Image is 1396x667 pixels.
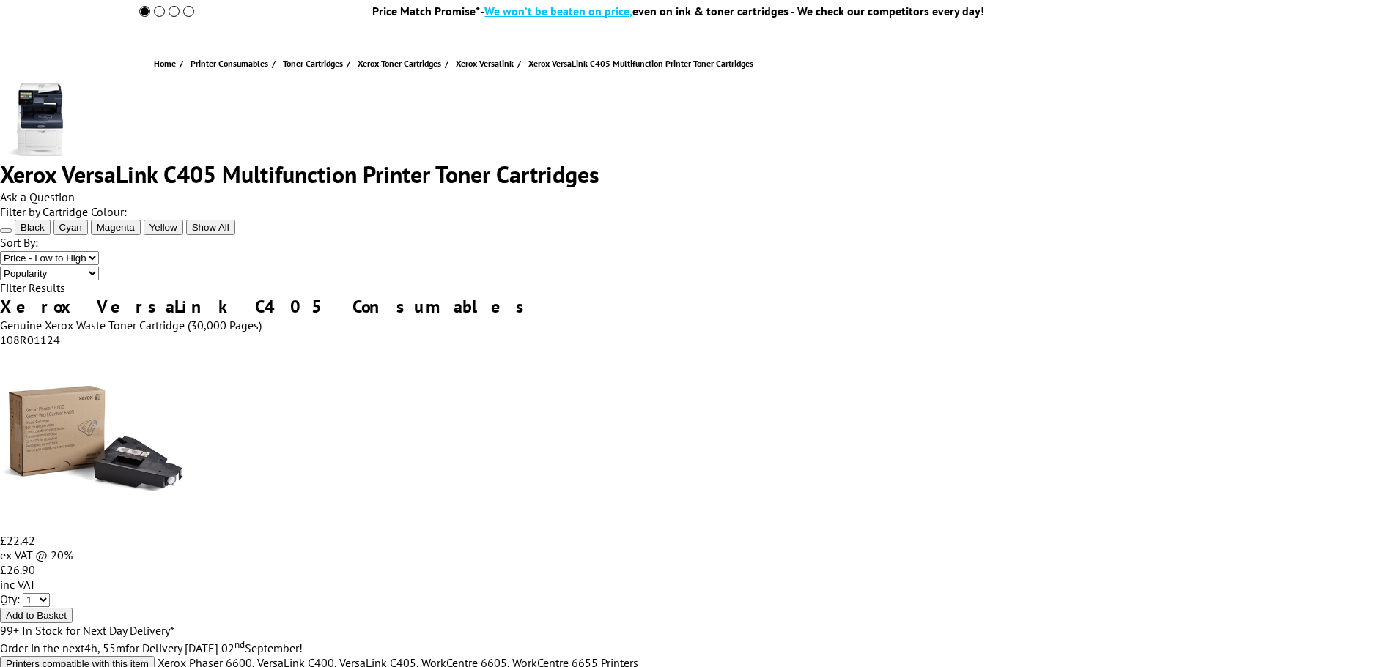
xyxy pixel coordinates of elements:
[66,623,174,638] span: for Next Day Delivery*
[91,220,141,235] button: Magenta
[15,220,51,235] button: Filter by Black
[456,56,514,71] span: Xerox Versalink
[528,58,753,69] span: Xerox VersaLink C405 Multifunction Printer Toner Cartridges
[358,56,445,71] a: Xerox Toner Cartridges
[59,222,82,233] span: Cyan
[149,222,177,233] span: Yellow
[358,56,441,71] span: Xerox Toner Cartridges
[484,4,632,18] span: We won’t be beaten on price,
[456,56,517,71] a: Xerox Versalink
[97,222,135,233] span: Magenta
[191,56,272,71] a: Printer Consumables
[84,641,125,655] span: 4h, 55m
[191,56,268,71] span: Printer Consumables
[192,222,229,233] span: Show All
[283,56,347,71] a: Toner Cartridges
[283,56,343,71] span: Toner Cartridges
[372,4,480,18] span: Price Match Promise*
[6,610,67,621] span: Add to Basket
[144,220,183,235] button: Yellow
[53,220,88,235] button: Cyan
[480,4,984,18] div: - even on ink & toner cartridges - We check our competitors every day!
[186,220,235,235] button: Show All
[154,56,180,71] a: Home
[234,638,245,651] sup: nd
[21,222,45,233] span: Black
